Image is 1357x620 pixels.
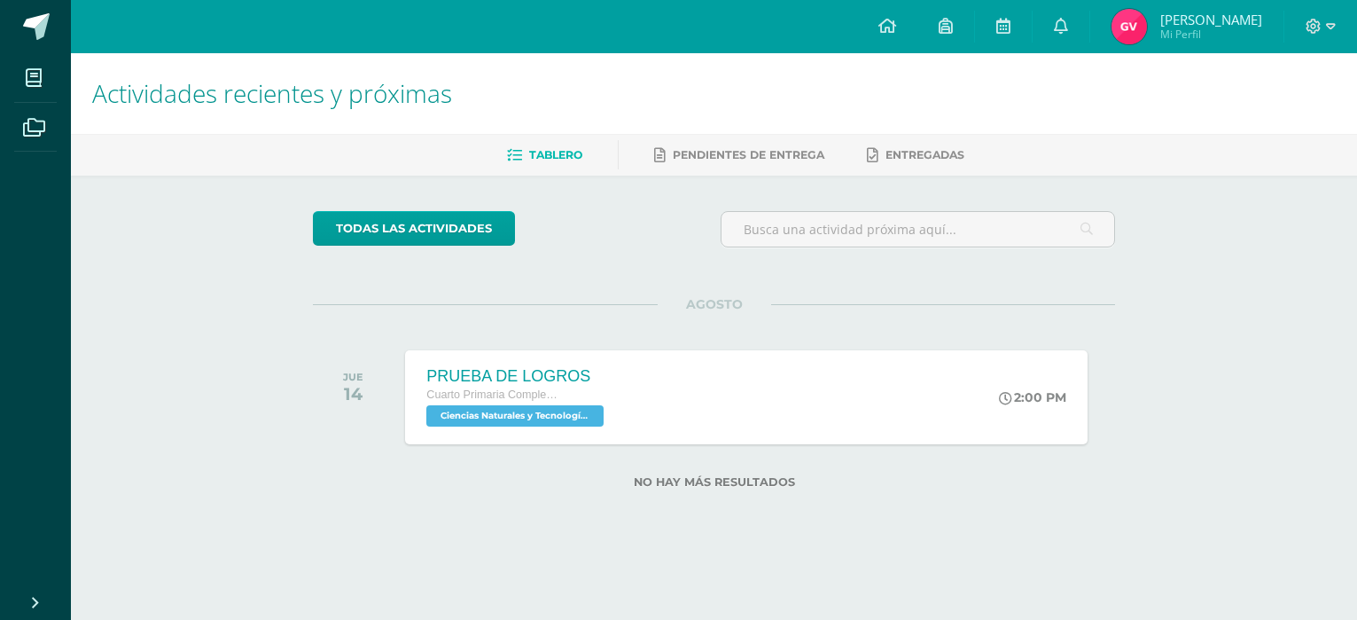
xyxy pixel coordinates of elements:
span: Entregadas [885,148,964,161]
span: Ciencias Naturales y Tecnología 'C' [426,405,604,427]
div: JUE [343,371,363,383]
label: No hay más resultados [313,475,1115,489]
a: todas las Actividades [313,211,515,246]
div: PRUEBA DE LOGROS [426,367,608,386]
a: Tablero [507,141,582,169]
span: Mi Perfil [1160,27,1262,42]
span: [PERSON_NAME] [1160,11,1262,28]
div: 2:00 PM [999,389,1066,405]
img: 7dc5dd6dc5eac2a4813ab7ae4b6d8255.png [1111,9,1147,44]
span: Tablero [529,148,582,161]
span: Pendientes de entrega [673,148,824,161]
a: Entregadas [867,141,964,169]
span: Cuarto Primaria Complementaria [426,388,559,401]
div: 14 [343,383,363,404]
span: Actividades recientes y próximas [92,76,452,110]
a: Pendientes de entrega [654,141,824,169]
span: AGOSTO [658,296,771,312]
input: Busca una actividad próxima aquí... [721,212,1114,247]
